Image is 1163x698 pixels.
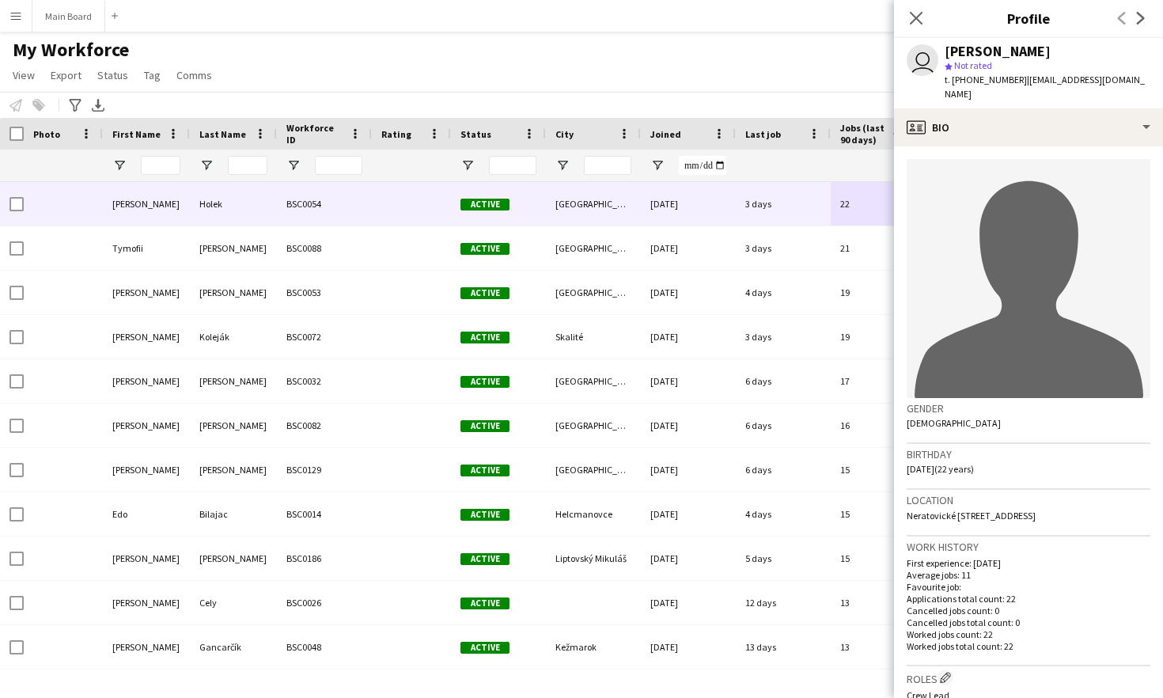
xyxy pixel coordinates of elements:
span: Neratovické [STREET_ADDRESS] [907,510,1036,522]
span: Not rated [954,59,992,71]
div: [PERSON_NAME] [103,581,190,624]
h3: Profile [894,8,1163,28]
div: Koleják [190,315,277,358]
span: Tag [144,68,161,82]
div: [PERSON_NAME] [190,359,277,403]
div: [DATE] [641,404,736,447]
span: Active [460,243,510,255]
div: [PERSON_NAME] [190,448,277,491]
p: Worked jobs count: 22 [907,628,1150,640]
div: Gancarčík [190,625,277,669]
span: Active [460,332,510,343]
div: [PERSON_NAME] [103,182,190,226]
div: 13 days [736,625,831,669]
app-action-btn: Export XLSX [89,96,108,115]
app-action-btn: Advanced filters [66,96,85,115]
div: Bilajac [190,492,277,536]
div: [DATE] [641,182,736,226]
button: Open Filter Menu [286,158,301,173]
div: Bio [894,108,1163,146]
div: Kežmarok [546,625,641,669]
span: Rating [381,128,411,140]
div: [PERSON_NAME] [103,625,190,669]
div: BSC0014 [277,492,372,536]
div: Liptovský Mikuláš [546,537,641,580]
a: Status [91,65,134,85]
div: [PERSON_NAME] [103,404,190,447]
div: [DATE] [641,537,736,580]
div: [PERSON_NAME] [103,448,190,491]
span: Active [460,199,510,211]
div: Holek [190,182,277,226]
div: [PERSON_NAME] [103,537,190,580]
p: Average jobs: 11 [907,569,1150,581]
button: Main Board [32,1,105,32]
div: [DATE] [641,625,736,669]
div: 15 [831,537,934,580]
a: Tag [138,65,167,85]
button: Open Filter Menu [650,158,665,173]
span: Active [460,287,510,299]
div: Edo [103,492,190,536]
span: Comms [176,68,212,82]
div: Cely [190,581,277,624]
span: Active [460,465,510,476]
span: [DEMOGRAPHIC_DATA] [907,417,1001,429]
div: 6 days [736,448,831,491]
div: [PERSON_NAME] [190,537,277,580]
div: Tymofii [103,226,190,270]
p: Cancelled jobs total count: 0 [907,616,1150,628]
div: [PERSON_NAME] [103,315,190,358]
div: [GEOGRAPHIC_DATA] [546,226,641,270]
span: First Name [112,128,161,140]
div: [GEOGRAPHIC_DATA] [546,404,641,447]
div: [DATE] [641,581,736,624]
span: Last job [745,128,781,140]
div: 13 [831,581,934,624]
span: Workforce ID [286,122,343,146]
h3: Roles [907,670,1150,686]
div: BSC0186 [277,537,372,580]
div: BSC0072 [277,315,372,358]
div: BSC0032 [277,359,372,403]
span: Active [460,597,510,609]
span: Status [97,68,128,82]
div: BSC0129 [277,448,372,491]
div: 4 days [736,492,831,536]
span: Active [460,376,510,388]
div: 16 [831,404,934,447]
div: 3 days [736,182,831,226]
h3: Gender [907,401,1150,415]
h3: Work history [907,540,1150,554]
input: Joined Filter Input [679,156,726,175]
div: 12 days [736,581,831,624]
input: First Name Filter Input [141,156,180,175]
div: 21 [831,226,934,270]
div: [GEOGRAPHIC_DATA] [546,271,641,314]
p: Favourite job: [907,581,1150,593]
input: Last Name Filter Input [228,156,267,175]
span: Last Name [199,128,246,140]
div: 15 [831,492,934,536]
div: BSC0082 [277,404,372,447]
div: 15 [831,448,934,491]
span: Active [460,553,510,565]
input: City Filter Input [584,156,631,175]
div: [GEOGRAPHIC_DATA] [546,448,641,491]
a: Export [44,65,88,85]
span: [DATE] (22 years) [907,463,974,475]
div: [DATE] [641,492,736,536]
div: BSC0048 [277,625,372,669]
button: Open Filter Menu [199,158,214,173]
span: View [13,68,35,82]
h3: Birthday [907,447,1150,461]
div: [PERSON_NAME] [190,404,277,447]
span: Jobs (last 90 days) [840,122,886,146]
div: 13 [831,625,934,669]
div: [PERSON_NAME] [103,271,190,314]
span: Active [460,642,510,654]
span: | [EMAIL_ADDRESS][DOMAIN_NAME] [945,74,1145,100]
span: t. [PHONE_NUMBER] [945,74,1027,85]
p: First experience: [DATE] [907,557,1150,569]
div: 4 days [736,271,831,314]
